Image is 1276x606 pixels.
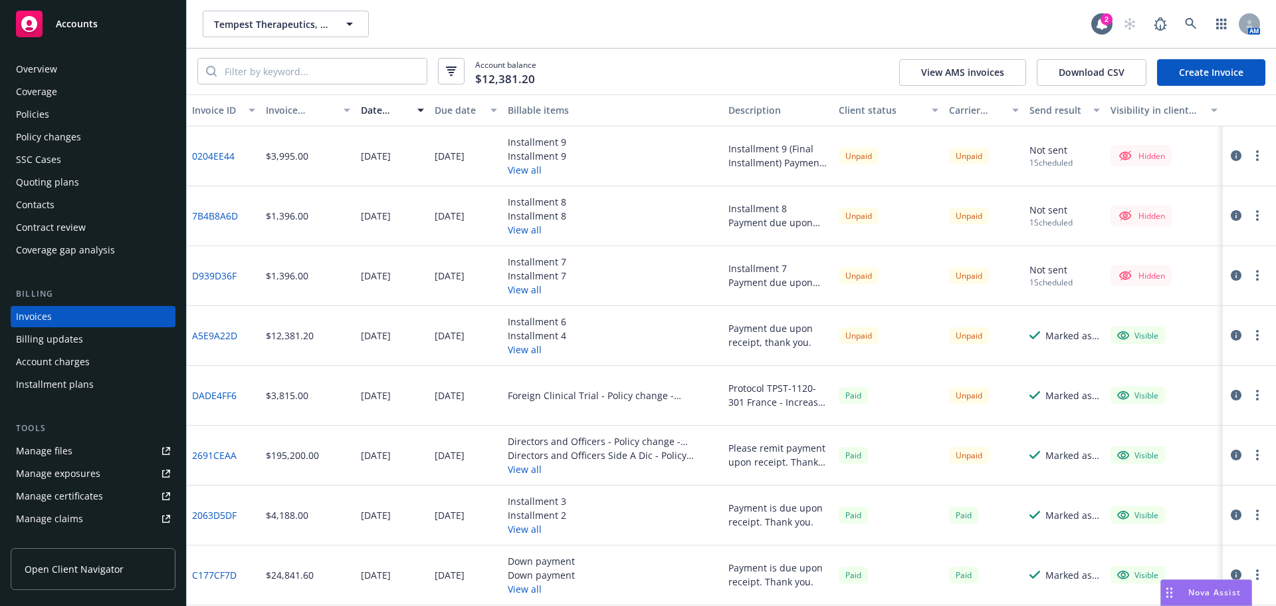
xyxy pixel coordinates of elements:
div: $3,995.00 [266,149,308,163]
div: 2 [1101,13,1113,25]
a: Contacts [11,194,175,216]
div: Unpaid [839,208,879,224]
div: Billing updates [16,329,83,350]
div: [DATE] [361,149,391,163]
div: Payment due upon receipt, thank you. [728,321,828,349]
div: Drag to move [1161,580,1178,605]
div: Down payment [508,568,575,582]
a: Manage BORs [11,531,175,552]
a: C177CF7D [192,568,237,582]
div: Due date [435,103,483,117]
a: Coverage [11,81,175,102]
div: Visibility in client dash [1111,103,1203,117]
div: [DATE] [435,508,465,522]
div: [DATE] [435,329,465,343]
div: Client status [839,103,924,117]
div: Hidden [1117,267,1165,283]
span: Paid [839,447,868,464]
div: Manage BORs [16,531,78,552]
span: $12,381.20 [475,71,535,88]
a: 2063D5DF [192,508,237,522]
a: A5E9A22D [192,329,237,343]
div: [DATE] [361,448,391,462]
button: Download CSV [1037,59,1146,86]
div: Unpaid [949,148,989,164]
div: Installment 6 [508,315,566,329]
div: Paid [839,507,868,524]
span: Paid [949,567,978,583]
div: Foreign Clinical Trial - Policy change - WIBCET24200 [508,388,718,402]
button: Date issued [356,94,429,126]
div: Policy changes [16,126,81,148]
div: Directors and Officers - Policy change - DOX1000409-03 [508,434,718,448]
div: $1,396.00 [266,209,308,223]
button: Billable items [502,94,723,126]
button: View all [508,582,575,596]
div: $1,396.00 [266,269,308,283]
div: Coverage [16,81,57,102]
div: Date issued [361,103,409,117]
div: Installment 9 [508,135,566,149]
div: Marked as sent [1045,568,1100,582]
a: Search [1178,11,1204,37]
div: Send result [1029,103,1085,117]
div: Unpaid [949,447,989,464]
div: Manage certificates [16,486,103,507]
div: Unpaid [839,148,879,164]
span: Open Client Navigator [25,562,124,576]
button: View all [508,522,566,536]
a: Manage claims [11,508,175,530]
div: Not sent [1029,143,1067,157]
div: Visible [1117,509,1158,521]
div: $4,188.00 [266,508,308,522]
div: $195,200.00 [266,448,319,462]
a: Manage files [11,440,175,462]
div: Policies [16,104,49,125]
div: Installment 8 Payment due upon receipt, thank you. [728,202,828,229]
a: Overview [11,59,175,80]
div: SSC Cases [16,149,61,170]
div: Installment 3 [508,494,566,508]
div: [DATE] [435,388,465,402]
div: Coverage gap analysis [16,239,115,261]
div: [DATE] [361,269,391,283]
div: Marked as sent [1045,448,1100,462]
a: Invoices [11,306,175,327]
button: Visibility in client dash [1105,94,1223,126]
div: [DATE] [361,568,391,582]
div: [DATE] [361,209,391,223]
div: [DATE] [435,448,465,462]
div: Installment 7 [508,255,566,269]
a: Account charges [11,351,175,373]
button: View all [508,462,718,476]
a: Installment plans [11,374,175,395]
div: [DATE] [361,329,391,343]
button: Client status [833,94,944,126]
span: Tempest Therapeutics, Inc. [214,17,329,31]
button: View AMS invoices [899,59,1026,86]
div: Description [728,103,828,117]
div: Directors and Officers Side A Dic - Policy change - ORPRO 12 105104 [508,448,718,462]
button: Carrier status [944,94,1025,126]
div: Payment is due upon receipt. Thank you. [728,561,828,589]
a: Quoting plans [11,172,175,193]
a: SSC Cases [11,149,175,170]
div: [DATE] [361,388,391,402]
button: View all [508,343,566,357]
div: Installment 9 [508,149,566,163]
div: Visible [1117,569,1158,581]
span: Account balance [475,59,536,84]
div: Down payment [508,554,575,568]
div: Invoice amount [266,103,336,117]
div: Payment is due upon receipt. Thank you. [728,501,828,529]
button: View all [508,163,566,177]
a: Policy changes [11,126,175,148]
button: Send result [1024,94,1105,126]
span: Nova Assist [1188,587,1241,598]
div: Paid [839,567,868,583]
span: Accounts [56,19,98,29]
div: 1 Scheduled [1029,157,1073,168]
div: Quoting plans [16,172,79,193]
div: Installment 8 [508,209,566,223]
